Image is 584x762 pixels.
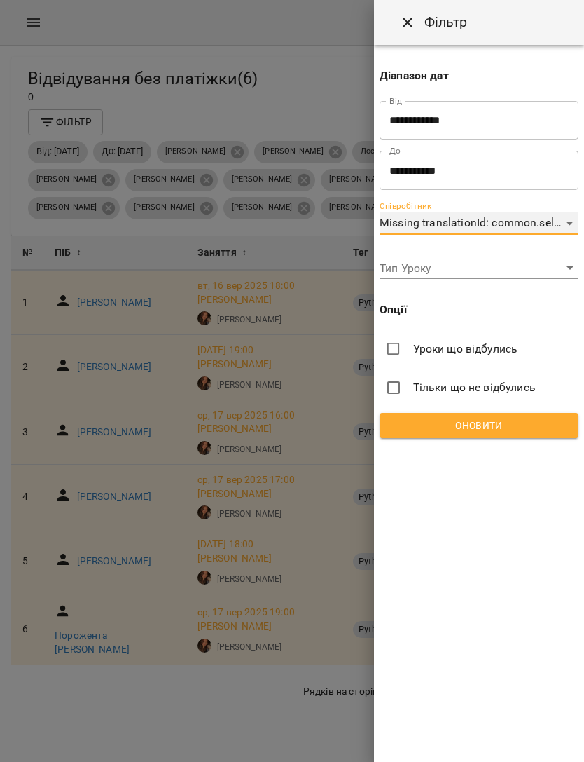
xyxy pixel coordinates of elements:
[391,6,424,39] button: Close
[380,301,578,318] p: Опції
[380,202,431,210] label: Співробітник
[424,11,468,33] h6: Фільтр
[413,379,536,396] span: Тільки що не відбулись
[380,212,578,235] div: Missing translationId: common.selected for language: [GEOGRAPHIC_DATA]: 14
[413,341,518,358] span: Уроки що відбулись
[380,413,578,438] button: Оновити
[380,67,578,84] p: Діапазон дат
[391,417,567,434] span: Оновити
